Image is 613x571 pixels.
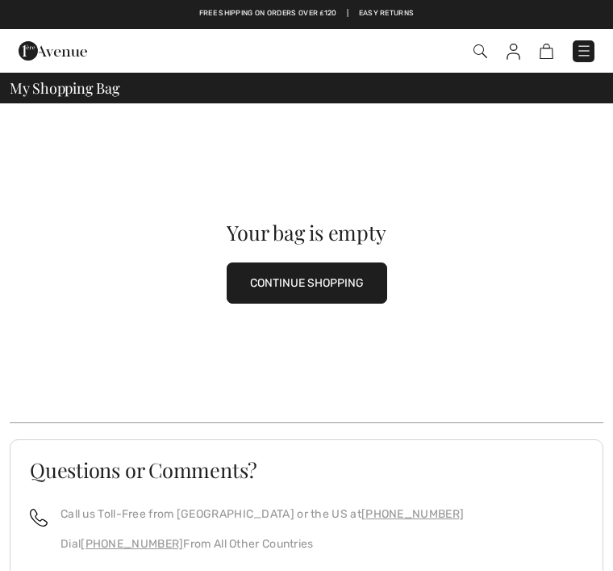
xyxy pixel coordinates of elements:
[507,44,520,60] img: My Info
[227,262,387,304] button: CONTINUE SHOPPING
[359,8,415,19] a: Easy Returns
[10,81,120,95] span: My Shopping Bag
[473,44,487,58] img: Search
[60,535,464,552] p: Dial From All Other Countries
[576,43,592,59] img: Menu
[347,8,348,19] span: |
[30,509,48,527] img: call
[540,44,553,59] img: Shopping Bag
[19,44,87,57] a: 1ère Avenue
[30,460,583,480] h3: Questions or Comments?
[40,222,573,242] div: Your bag is empty
[19,35,87,67] img: 1ère Avenue
[81,537,183,551] a: [PHONE_NUMBER]
[361,507,464,521] a: [PHONE_NUMBER]
[60,506,464,523] p: Call us Toll-Free from [GEOGRAPHIC_DATA] or the US at
[199,8,337,19] a: Free shipping on orders over ₤120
